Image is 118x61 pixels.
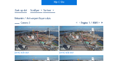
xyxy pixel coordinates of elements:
div: Camera 3 [15,22,30,24]
input: Zoek op datum 󰅀 [15,9,27,12]
div: [DATE] 10:30 CEST [59,52,74,54]
img: image_53008912 [59,26,103,51]
span: Pagina 1 / 8581 [81,21,98,24]
img: image_53009062 [15,26,59,51]
div: [DATE] 10:35 CEST [15,52,29,54]
div: Rinkoniën / Antwerpen Royerssluis [15,17,51,19]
